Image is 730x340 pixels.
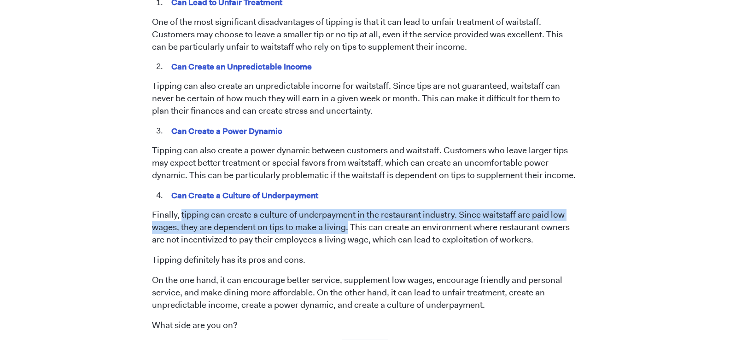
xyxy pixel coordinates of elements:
p: Tipping can also create an unpredictable income for waitstaff. Since tips are not guaranteed, wai... [152,80,578,117]
p: Tipping can also create a power dynamic between customers and waitstaff. Customers who leave larg... [152,144,578,182]
mark: Can Create an Unpredictable Income [169,59,313,74]
p: What side are you on? [152,319,578,332]
mark: Can Create a Culture of Underpayment [169,188,320,202]
p: On the one hand, it can encourage better service, supplement low wages, encourage friendly and pe... [152,274,578,311]
mark: Can Create a Power Dynamic [169,124,284,138]
p: Tipping definitely has its pros and cons. [152,254,578,266]
p: Finally, tipping can create a culture of underpayment in the restaurant industry. Since waitstaff... [152,209,578,246]
p: One of the most significant disadvantages of tipping is that it can lead to unfair treatment of w... [152,16,578,53]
